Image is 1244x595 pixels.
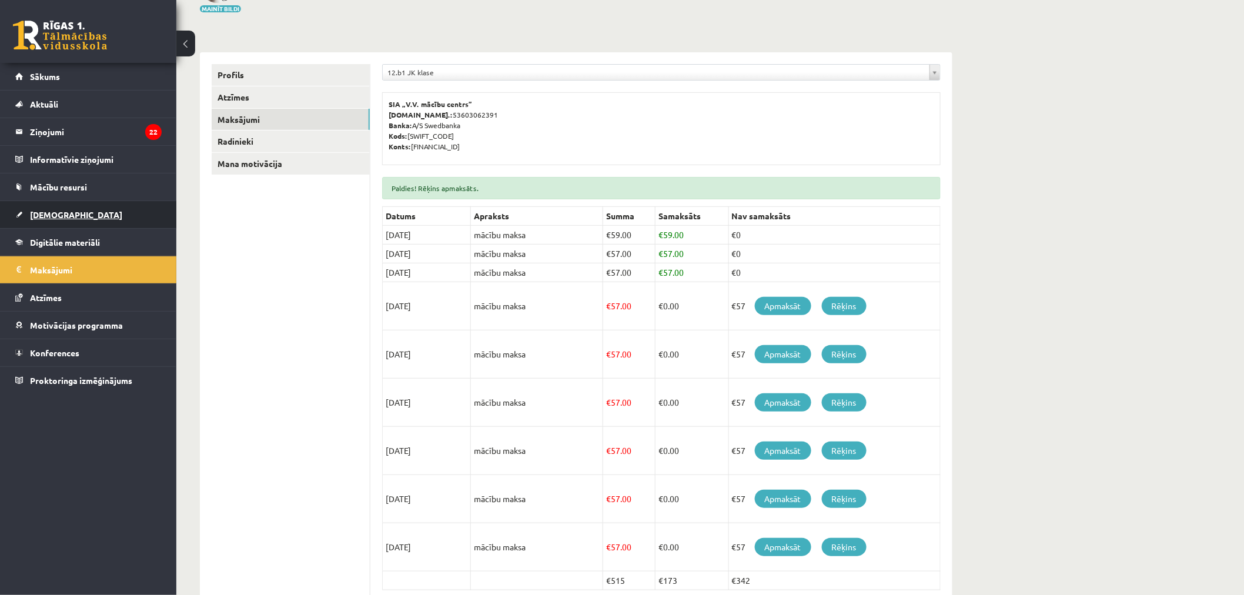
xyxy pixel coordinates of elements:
td: 57.00 [603,379,656,427]
td: mācību maksa [471,263,603,282]
td: mācību maksa [471,245,603,263]
td: [DATE] [383,263,471,282]
a: Motivācijas programma [15,312,162,339]
a: Konferences [15,339,162,366]
td: [DATE] [383,475,471,523]
a: [DEMOGRAPHIC_DATA] [15,201,162,228]
span: € [606,445,611,456]
td: mācību maksa [471,226,603,245]
th: Nav samaksāts [728,207,940,226]
td: 57.00 [603,523,656,571]
a: Rēķins [822,490,867,508]
a: Rēķins [822,442,867,460]
td: 59.00 [603,226,656,245]
a: Sākums [15,63,162,90]
td: 0.00 [655,475,728,523]
i: 22 [145,124,162,140]
span: Konferences [30,347,79,358]
span: € [606,300,611,311]
a: Aktuāli [15,91,162,118]
td: [DATE] [383,330,471,379]
a: Atzīmes [15,284,162,311]
span: Mācību resursi [30,182,87,192]
td: 0.00 [655,330,728,379]
td: 57.00 [603,475,656,523]
td: [DATE] [383,427,471,475]
a: Apmaksāt [755,490,811,508]
span: € [658,248,663,259]
span: € [606,267,611,278]
td: €57 [728,282,940,330]
span: € [658,229,663,240]
td: €173 [655,571,728,590]
button: Mainīt bildi [200,5,241,12]
p: 53603062391 A/S Swedbanka [SWIFT_CODE] [FINANCIAL_ID] [389,99,934,152]
td: €0 [728,245,940,263]
td: €515 [603,571,656,590]
a: Profils [212,64,370,86]
b: Banka: [389,121,412,130]
td: mācību maksa [471,282,603,330]
span: Aktuāli [30,99,58,109]
a: Digitālie materiāli [15,229,162,256]
a: Rīgas 1. Tālmācības vidusskola [13,21,107,50]
span: € [606,349,611,359]
td: mācību maksa [471,330,603,379]
span: € [658,349,663,359]
span: Sākums [30,71,60,82]
span: Proktoringa izmēģinājums [30,375,132,386]
td: 57.00 [603,263,656,282]
b: Kods: [389,131,407,141]
a: Maksājumi [15,256,162,283]
th: Summa [603,207,656,226]
td: [DATE] [383,282,471,330]
span: € [606,493,611,504]
td: €57 [728,379,940,427]
td: 57.00 [603,245,656,263]
a: Apmaksāt [755,442,811,460]
td: mācību maksa [471,379,603,427]
td: mācību maksa [471,427,603,475]
a: Radinieki [212,131,370,152]
th: Datums [383,207,471,226]
td: 57.00 [655,245,728,263]
span: 12.b1 JK klase [387,65,925,80]
span: € [606,541,611,552]
legend: Ziņojumi [30,118,162,145]
a: Atzīmes [212,86,370,108]
a: Maksājumi [212,109,370,131]
span: Digitālie materiāli [30,237,100,248]
span: € [658,397,663,407]
b: Konts: [389,142,411,151]
span: Atzīmes [30,292,62,303]
b: SIA „V.V. mācību centrs” [389,99,473,109]
a: Mācību resursi [15,173,162,200]
span: Motivācijas programma [30,320,123,330]
td: [DATE] [383,245,471,263]
a: Rēķins [822,345,867,363]
a: Rēķins [822,538,867,556]
a: Mana motivācija [212,153,370,175]
span: € [606,229,611,240]
td: 57.00 [603,282,656,330]
a: Apmaksāt [755,297,811,315]
span: € [658,541,663,552]
span: € [658,445,663,456]
td: 57.00 [603,427,656,475]
td: €0 [728,263,940,282]
a: Informatīvie ziņojumi [15,146,162,173]
span: € [658,267,663,278]
div: Paldies! Rēķins apmaksāts. [382,177,941,199]
td: [DATE] [383,379,471,427]
td: €57 [728,475,940,523]
span: € [606,248,611,259]
th: Samaksāts [655,207,728,226]
span: € [658,493,663,504]
a: Proktoringa izmēģinājums [15,367,162,394]
a: 12.b1 JK klase [383,65,940,80]
a: Apmaksāt [755,538,811,556]
th: Apraksts [471,207,603,226]
span: [DEMOGRAPHIC_DATA] [30,209,122,220]
span: € [658,300,663,311]
legend: Informatīvie ziņojumi [30,146,162,173]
